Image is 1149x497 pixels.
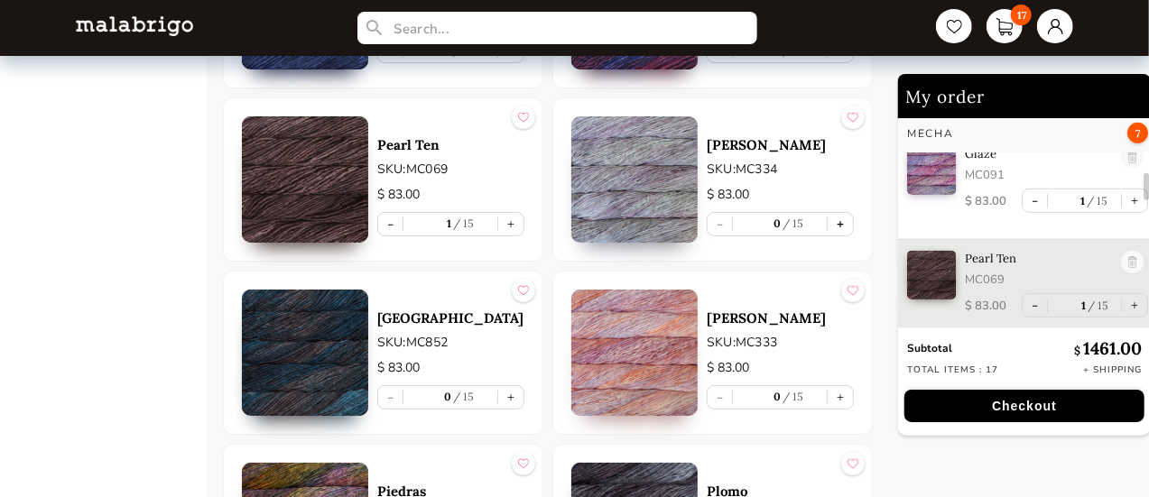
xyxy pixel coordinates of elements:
button: - [378,213,403,235]
p: $ 83.00 [965,298,1006,314]
p: SKU: MC852 [377,333,524,352]
p: $ 83.00 [707,358,854,378]
img: 0.jpg [571,290,698,416]
button: + [498,386,524,409]
a: [PERSON_NAME] [707,309,854,327]
button: - [1023,294,1047,317]
label: 15 [1086,194,1109,207]
button: - [1023,189,1047,212]
p: + Shipping [1083,364,1142,376]
h3: Mecha [907,126,953,141]
button: + [498,213,524,235]
button: + [1122,294,1147,317]
img: 0.jpg [907,251,956,299]
img: 0.jpg [907,146,956,195]
p: Pearl Ten [965,251,1112,266]
p: MC091 [965,167,1112,183]
img: 0.jpg [242,116,368,243]
label: 15 [781,390,804,403]
a: [PERSON_NAME] [707,136,854,153]
button: + [828,386,853,409]
span: 17 [1011,5,1032,25]
strong: Subtotal [907,341,952,355]
img: 0.jpg [571,116,698,243]
button: + [1122,189,1147,212]
label: 15 [1086,299,1109,312]
input: Search... [357,12,756,44]
p: Glaze [965,146,1112,161]
p: $ 83.00 [965,193,1006,209]
span: 7 [1127,123,1148,143]
a: Pearl Ten [377,136,524,153]
p: SKU: MC334 [707,160,854,179]
a: 17 [987,9,1023,43]
img: L5WsItTXhTFtyxb3tkNoXNspfcfOAAWlbXYcuBTUg0FA22wzaAJ6kXiYLTb6coiuTfQf1mE2HwVko7IAAAAASUVORK5CYII= [76,16,193,35]
a: [GEOGRAPHIC_DATA] [377,309,524,327]
p: $ 83.00 [377,358,524,378]
p: SKU: MC069 [377,160,524,179]
p: SKU: MC333 [707,333,854,352]
label: 15 [451,216,475,230]
p: $ 83.00 [377,185,524,205]
button: Checkout [904,390,1144,422]
label: 15 [781,216,804,230]
span: $ [1074,344,1083,357]
button: + [828,213,853,235]
p: Total items : 17 [907,364,998,376]
label: 15 [451,390,475,403]
p: 1461.00 [1074,337,1142,359]
p: MC069 [965,272,1112,288]
p: $ 83.00 [707,185,854,205]
img: 0.jpg [242,290,368,416]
